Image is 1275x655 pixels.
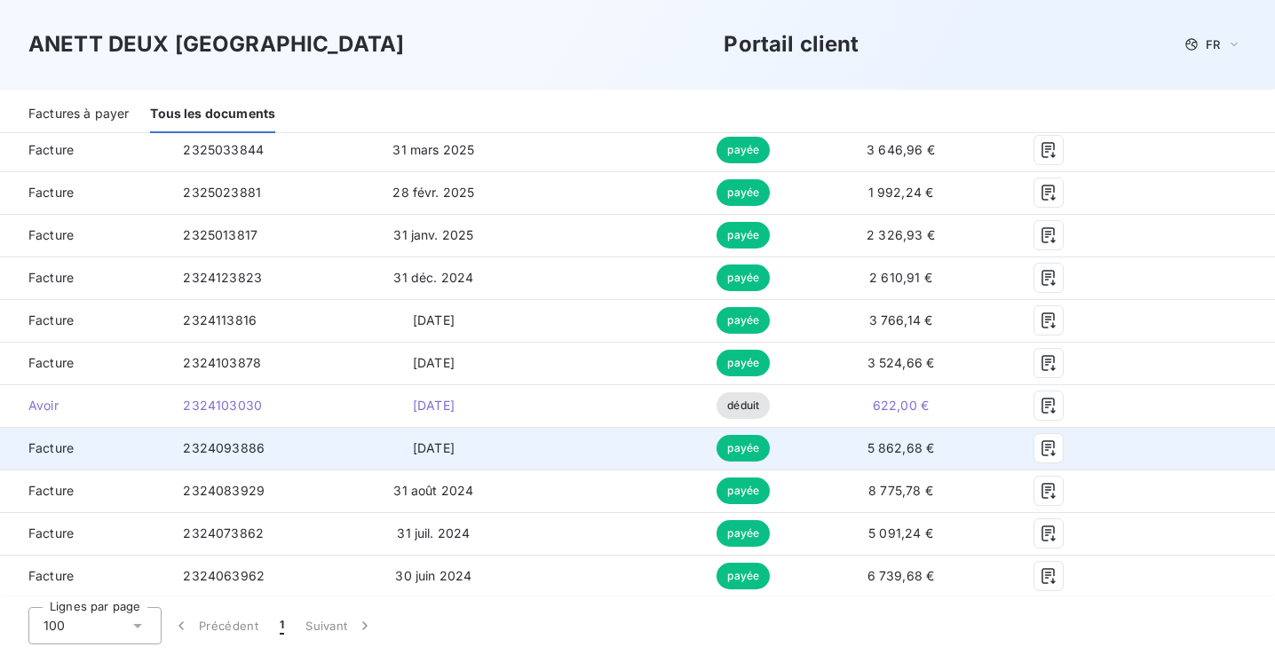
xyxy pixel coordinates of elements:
span: payée [717,222,770,249]
span: 2324123823 [183,270,262,285]
span: [DATE] [413,355,455,370]
span: 31 juil. 2024 [397,525,470,541]
span: 2 610,91 € [869,270,932,285]
span: 2324113816 [183,312,257,327]
span: 31 déc. 2024 [393,270,473,285]
span: [DATE] [413,312,455,327]
span: FR [1206,37,1220,51]
span: 2324073862 [183,525,264,541]
span: 30 juin 2024 [395,568,471,583]
button: Précédent [162,607,269,644]
span: 31 août 2024 [393,483,473,498]
span: payée [717,179,770,206]
span: 3 766,14 € [869,312,933,327]
span: 31 janv. 2025 [393,227,473,242]
span: Facture [14,312,154,329]
h3: ANETT DEUX [GEOGRAPHIC_DATA] [28,28,404,60]
button: Suivant [295,607,384,644]
span: [DATE] [413,440,455,455]
button: 1 [269,607,295,644]
span: 2325023881 [183,185,261,200]
span: payée [717,137,770,163]
span: 3 524,66 € [867,355,935,370]
span: 2324103030 [183,398,262,413]
span: 2 326,93 € [867,227,935,242]
span: 2324083929 [183,483,265,498]
span: payée [717,307,770,334]
span: 8 775,78 € [868,483,933,498]
span: Facture [14,269,154,287]
span: payée [717,435,770,462]
span: payée [717,350,770,376]
span: 2325013817 [183,227,257,242]
span: déduit [717,392,770,419]
span: Facture [14,184,154,201]
span: 5 091,24 € [868,525,933,541]
span: Facture [14,482,154,500]
span: 2325033844 [183,142,264,157]
span: 1 [280,617,284,635]
h3: Portail client [724,28,859,60]
div: Factures à payer [28,96,129,133]
span: 5 862,68 € [867,440,935,455]
span: Facture [14,439,154,457]
span: 2324063962 [183,568,265,583]
span: 3 646,96 € [867,142,935,157]
span: Facture [14,141,154,159]
span: 6 739,68 € [867,568,935,583]
span: 2324103878 [183,355,261,370]
span: payée [717,477,770,504]
span: Facture [14,525,154,542]
span: 28 févr. 2025 [392,185,474,200]
span: payée [717,264,770,291]
span: Avoir [14,397,154,414]
span: 31 mars 2025 [392,142,474,157]
span: 100 [44,617,65,635]
span: Facture [14,354,154,372]
span: 2324093886 [183,440,265,455]
div: Tous les documents [150,96,275,133]
span: Facture [14,567,154,585]
span: [DATE] [413,398,455,413]
span: 1 992,24 € [868,185,934,200]
span: 622,00 € [873,398,929,413]
span: Facture [14,226,154,244]
span: payée [717,563,770,589]
span: payée [717,520,770,547]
